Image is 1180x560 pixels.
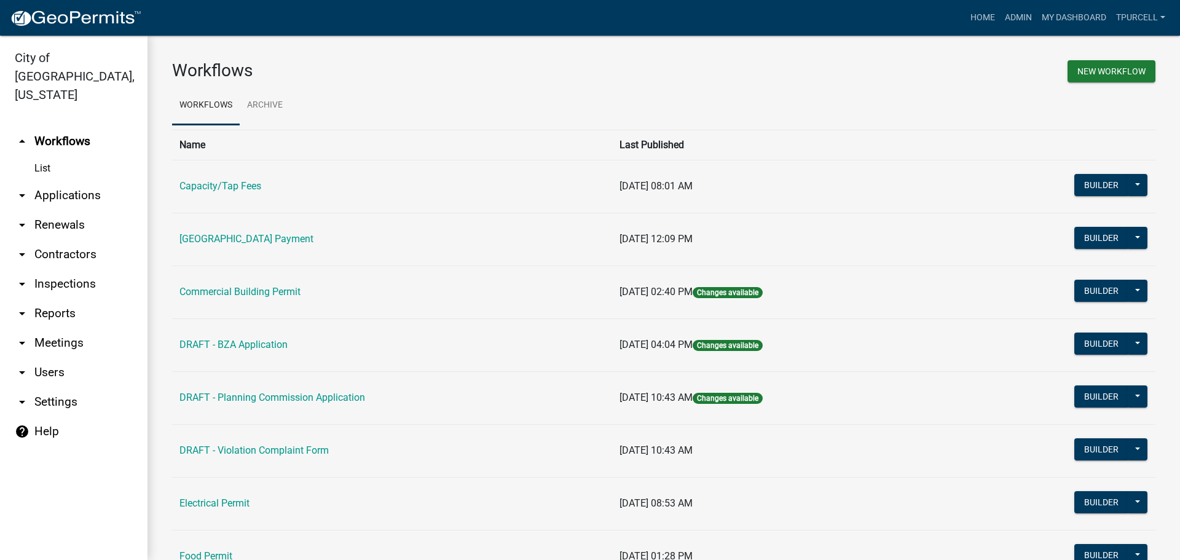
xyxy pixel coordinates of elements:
[15,247,29,262] i: arrow_drop_down
[179,180,261,192] a: Capacity/Tap Fees
[1074,438,1128,460] button: Builder
[179,233,313,245] a: [GEOGRAPHIC_DATA] Payment
[1074,280,1128,302] button: Builder
[240,86,290,125] a: Archive
[693,287,763,298] span: Changes available
[15,395,29,409] i: arrow_drop_down
[172,86,240,125] a: Workflows
[693,393,763,404] span: Changes available
[1074,227,1128,249] button: Builder
[693,340,763,351] span: Changes available
[15,336,29,350] i: arrow_drop_down
[619,180,693,192] span: [DATE] 08:01 AM
[619,233,693,245] span: [DATE] 12:09 PM
[15,188,29,203] i: arrow_drop_down
[1037,6,1111,30] a: My Dashboard
[15,277,29,291] i: arrow_drop_down
[179,392,365,403] a: DRAFT - Planning Commission Application
[179,339,288,350] a: DRAFT - BZA Application
[15,365,29,380] i: arrow_drop_down
[179,286,301,298] a: Commercial Building Permit
[619,444,693,456] span: [DATE] 10:43 AM
[15,306,29,321] i: arrow_drop_down
[15,134,29,149] i: arrow_drop_up
[619,286,693,298] span: [DATE] 02:40 PM
[179,444,329,456] a: DRAFT - Violation Complaint Form
[619,339,693,350] span: [DATE] 04:04 PM
[619,392,693,403] span: [DATE] 10:43 AM
[619,497,693,509] span: [DATE] 08:53 AM
[179,497,250,509] a: Electrical Permit
[1074,491,1128,513] button: Builder
[1074,385,1128,408] button: Builder
[1074,174,1128,196] button: Builder
[172,130,612,160] th: Name
[1068,60,1155,82] button: New Workflow
[1074,333,1128,355] button: Builder
[1111,6,1170,30] a: Tpurcell
[15,218,29,232] i: arrow_drop_down
[612,130,959,160] th: Last Published
[1000,6,1037,30] a: Admin
[15,424,29,439] i: help
[172,60,655,81] h3: Workflows
[966,6,1000,30] a: Home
